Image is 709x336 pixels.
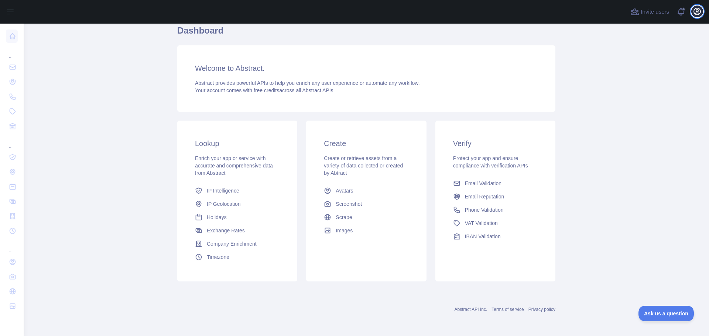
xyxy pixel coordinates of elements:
[641,8,669,16] span: Invite users
[192,211,282,224] a: Holidays
[6,134,18,149] div: ...
[324,155,403,176] span: Create or retrieve assets from a variety of data collected or created by Abtract
[336,200,362,208] span: Screenshot
[453,155,528,169] span: Protect your app and ensure compliance with verification APIs
[453,138,538,149] h3: Verify
[321,211,411,224] a: Scrape
[465,193,504,200] span: Email Reputation
[207,187,239,194] span: IP Intelligence
[450,177,541,190] a: Email Validation
[455,307,487,312] a: Abstract API Inc.
[195,87,335,93] span: Your account comes with across all Abstract APIs.
[638,306,694,321] iframe: Toggle Customer Support
[207,227,245,234] span: Exchange Rates
[465,180,501,187] span: Email Validation
[491,307,524,312] a: Terms of service
[254,87,279,93] span: free credits
[207,253,229,261] span: Timezone
[192,250,282,264] a: Timezone
[629,6,671,18] button: Invite users
[336,187,353,194] span: Avatars
[192,224,282,237] a: Exchange Rates
[336,214,352,221] span: Scrape
[192,184,282,197] a: IP Intelligence
[207,214,227,221] span: Holidays
[6,44,18,59] div: ...
[450,217,541,230] a: VAT Validation
[321,197,411,211] a: Screenshot
[336,227,353,234] span: Images
[195,80,420,86] span: Abstract provides powerful APIs to help you enrich any user experience or automate any workflow.
[177,25,555,42] h1: Dashboard
[195,63,538,73] h3: Welcome to Abstract.
[324,138,408,149] h3: Create
[192,197,282,211] a: IP Geolocation
[321,224,411,237] a: Images
[450,203,541,217] a: Phone Validation
[321,184,411,197] a: Avatars
[450,230,541,243] a: IBAN Validation
[192,237,282,250] a: Company Enrichment
[195,155,273,176] span: Enrich your app or service with accurate and comprehensive data from Abstract
[465,206,504,214] span: Phone Validation
[207,240,257,247] span: Company Enrichment
[207,200,241,208] span: IP Geolocation
[6,239,18,254] div: ...
[528,307,555,312] a: Privacy policy
[465,233,501,240] span: IBAN Validation
[195,138,280,149] h3: Lookup
[465,219,498,227] span: VAT Validation
[450,190,541,203] a: Email Reputation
